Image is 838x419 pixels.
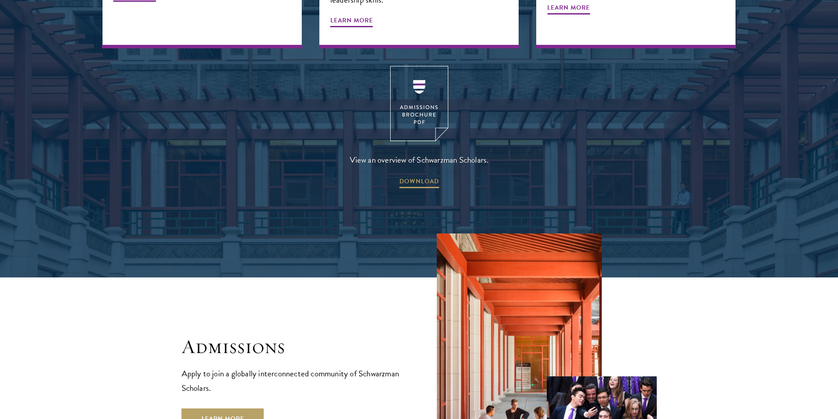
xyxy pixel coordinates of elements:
h2: Admissions [182,335,402,359]
span: View an overview of Schwarzman Scholars. [350,153,489,167]
span: Learn More [330,15,373,29]
p: Apply to join a globally interconnected community of Schwarzman Scholars. [182,366,402,395]
a: View an overview of Schwarzman Scholars. DOWNLOAD [350,66,489,189]
span: DOWNLOAD [399,176,439,189]
span: Learn More [547,2,590,16]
